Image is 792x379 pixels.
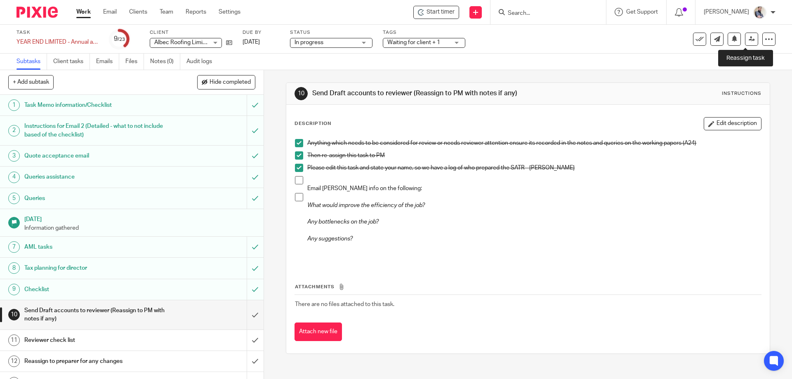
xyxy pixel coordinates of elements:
[243,39,260,45] span: [DATE]
[150,54,180,70] a: Notes (0)
[8,309,20,320] div: 10
[8,241,20,253] div: 7
[24,171,167,183] h1: Queries assistance
[383,29,465,36] label: Tags
[16,7,58,18] img: Pixie
[307,184,761,193] p: Email [PERSON_NAME] info on the following:
[24,150,167,162] h1: Quote acceptance email
[307,164,761,172] p: Please edit this task and state your name, so we have a log of who prepared the SATR - [PERSON_NAME]
[24,262,167,274] h1: Tax planning for director
[24,192,167,205] h1: Queries
[24,99,167,111] h1: Task Memo information/Checklist
[704,117,761,130] button: Edit description
[307,236,353,242] em: Any suggestions?
[24,224,255,232] p: Information gathered
[8,75,54,89] button: + Add subtask
[76,8,91,16] a: Work
[8,355,20,367] div: 12
[210,79,251,86] span: Hide completed
[312,89,546,98] h1: Send Draft accounts to reviewer (Reassign to PM with notes if any)
[507,10,581,17] input: Search
[197,75,255,89] button: Hide completed
[295,323,342,341] button: Attach new file
[24,241,167,253] h1: AML tasks
[24,213,255,224] h1: [DATE]
[125,54,144,70] a: Files
[295,120,331,127] p: Description
[427,8,455,16] span: Start timer
[8,262,20,274] div: 8
[8,193,20,204] div: 5
[8,334,20,346] div: 11
[16,38,99,46] div: YEAR END LIMITED - Annual accounts and CT600 return (limited companies)
[8,172,20,183] div: 4
[103,8,117,16] a: Email
[722,90,761,97] div: Instructions
[24,120,167,141] h1: Instructions for Email 2 (Detailed - what to not include based of the checklist)
[8,99,20,111] div: 1
[307,151,761,160] p: Then re-assign this task to PM
[96,54,119,70] a: Emails
[24,334,167,346] h1: Reviewer check list
[118,37,125,42] small: /23
[626,9,658,15] span: Get Support
[307,139,761,147] p: Anything which needs to be considered for review or needs reviewer attention ensure its recorded ...
[129,8,147,16] a: Clients
[295,40,323,45] span: In progress
[8,125,20,137] div: 2
[24,304,167,325] h1: Send Draft accounts to reviewer (Reassign to PM with notes if any)
[154,40,211,45] span: Albec Roofing Limited
[413,6,459,19] div: Albec Roofing Limited - YEAR END LIMITED - Annual accounts and CT600 return (limited companies)
[753,6,766,19] img: Pixie%2002.jpg
[16,54,47,70] a: Subtasks
[24,355,167,367] h1: Reassign to preparer for any changes
[114,34,125,44] div: 9
[243,29,280,36] label: Due by
[704,8,749,16] p: [PERSON_NAME]
[8,284,20,295] div: 9
[24,283,167,296] h1: Checklist
[295,87,308,100] div: 10
[150,29,232,36] label: Client
[295,301,394,307] span: There are no files attached to this task.
[307,202,425,208] em: What would improve the efficiency of the job?
[160,8,173,16] a: Team
[8,150,20,162] div: 3
[307,219,379,225] em: Any bottlenecks on the job?
[186,54,218,70] a: Audit logs
[219,8,240,16] a: Settings
[186,8,206,16] a: Reports
[387,40,440,45] span: Waiting for client + 1
[53,54,90,70] a: Client tasks
[16,29,99,36] label: Task
[295,285,335,289] span: Attachments
[290,29,372,36] label: Status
